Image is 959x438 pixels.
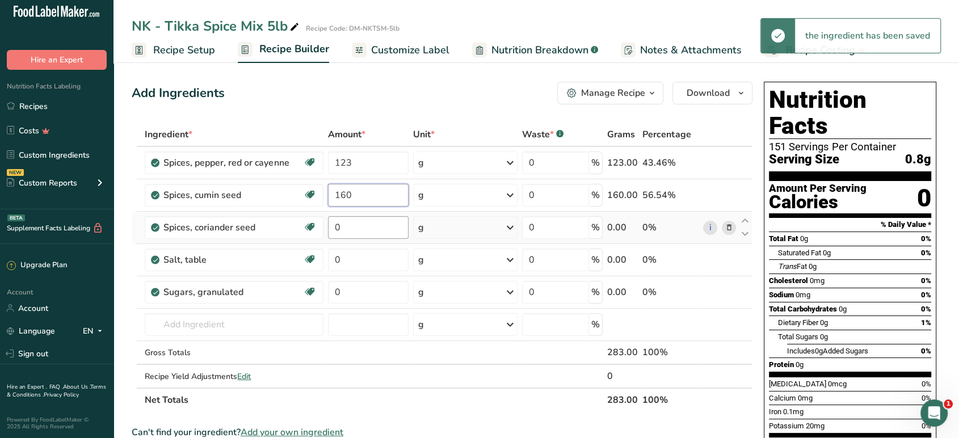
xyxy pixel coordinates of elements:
span: 0% [921,276,931,285]
span: Fat [778,262,807,271]
span: Edit [237,371,251,382]
span: Notes & Attachments [640,43,742,58]
span: Total Fat [769,234,798,243]
span: Amount [328,128,365,141]
span: [MEDICAL_DATA] [769,380,826,388]
div: Gross Totals [145,347,323,359]
div: g [418,188,424,202]
span: 0% [922,380,931,388]
a: Privacy Policy [44,391,79,399]
a: About Us . [63,383,90,391]
div: Spices, coriander seed [163,221,303,234]
span: Percentage [642,128,691,141]
span: Calcium [769,394,796,402]
div: NK - Tikka Spice Mix 5lb [132,16,301,36]
span: Potassium [769,422,804,430]
a: Hire an Expert . [7,383,47,391]
span: 0.8g [905,153,931,167]
div: 0% [642,221,699,234]
i: Trans [778,262,797,271]
div: 160.00 [607,188,638,202]
div: 0.00 [607,221,638,234]
span: 0% [921,234,931,243]
span: Nutrition Breakdown [491,43,588,58]
div: the ingredient has been saved [795,19,940,53]
div: BETA [7,214,25,221]
span: 20mg [806,422,825,430]
span: 1 [944,399,953,408]
div: 283.00 [607,346,638,359]
span: 0% [921,249,931,257]
section: % Daily Value * [769,218,931,231]
span: 0% [921,305,931,313]
a: Recipe Builder [238,36,329,64]
div: Waste [522,128,563,141]
div: Calories [769,194,867,210]
div: g [418,318,424,331]
button: Manage Recipe [557,82,663,104]
div: EN [83,324,107,338]
span: Customize Label [371,43,449,58]
div: 100% [642,346,699,359]
span: Protein [769,360,794,369]
span: Saturated Fat [778,249,821,257]
span: Recipe Builder [259,41,329,57]
span: 0% [921,347,931,355]
div: Manage Recipe [581,86,645,100]
div: Spices, cumin seed [163,188,303,202]
a: Notes & Attachments [621,37,742,63]
div: 0 [607,369,638,383]
th: Net Totals [142,388,605,411]
span: Iron [769,407,781,416]
span: 0% [922,394,931,402]
span: 0g [796,360,804,369]
div: 0% [642,253,699,267]
a: FAQ . [49,383,63,391]
div: Spices, pepper, red or cayenne [163,156,303,170]
div: 56.54% [642,188,699,202]
span: Sodium [769,290,794,299]
span: Recipe Setup [153,43,215,58]
span: 1% [921,318,931,327]
div: Sugars, granulated [163,285,303,299]
th: 100% [640,388,701,411]
span: Download [687,86,730,100]
span: 0% [921,290,931,299]
div: g [418,221,424,234]
div: NEW [7,169,24,176]
span: 0g [823,249,831,257]
span: 0mg [810,276,825,285]
div: 0.00 [607,253,638,267]
div: Custom Reports [7,177,77,189]
div: 123.00 [607,156,638,170]
span: 0g [820,332,828,341]
a: i [703,221,717,235]
div: Add Ingredients [132,84,225,103]
span: 0g [800,234,808,243]
div: g [418,285,424,299]
div: Amount Per Serving [769,183,867,194]
div: Upgrade Plan [7,260,67,271]
span: Cholesterol [769,276,808,285]
div: 0 [917,183,931,213]
div: g [418,156,424,170]
a: Recipe Setup [132,37,215,63]
span: Includes Added Sugars [787,347,868,355]
div: 43.46% [642,156,699,170]
div: Powered By FoodLabelMaker © 2025 All Rights Reserved [7,416,107,430]
th: 283.00 [605,388,640,411]
span: 0g [809,262,817,271]
div: 0% [642,285,699,299]
a: Nutrition Breakdown [472,37,598,63]
span: 0mcg [828,380,847,388]
div: Recipe Yield Adjustments [145,370,323,382]
span: 0mg [798,394,813,402]
span: Total Carbohydrates [769,305,837,313]
span: Dietary Fiber [778,318,818,327]
input: Add Ingredient [145,313,323,336]
div: 151 Servings Per Container [769,141,931,153]
span: Unit [413,128,435,141]
button: Hire an Expert [7,50,107,70]
div: 0.00 [607,285,638,299]
div: g [418,253,424,267]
